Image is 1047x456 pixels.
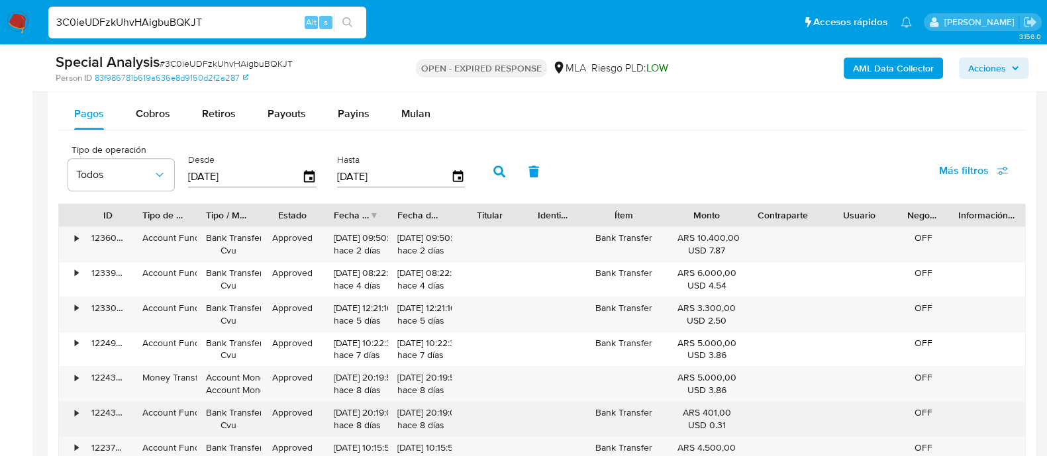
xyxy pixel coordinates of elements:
[48,14,366,31] input: Buscar usuario o caso...
[160,57,293,70] span: # 3C0ieUDFzkUhvHAigbuBQKJT
[591,61,668,75] span: Riesgo PLD:
[844,58,943,79] button: AML Data Collector
[416,59,547,77] p: OPEN - EXPIRED RESPONSE
[95,72,248,84] a: 83f986781b619a636e8d9150d2f2a287
[334,13,361,32] button: search-icon
[1023,15,1037,29] a: Salir
[901,17,912,28] a: Notificaciones
[853,58,934,79] b: AML Data Collector
[968,58,1006,79] span: Acciones
[324,16,328,28] span: s
[813,15,887,29] span: Accesos rápidos
[646,60,668,75] span: LOW
[959,58,1028,79] button: Acciones
[944,16,1019,28] p: martin.degiuli@mercadolibre.com
[1019,31,1040,42] span: 3.156.0
[552,61,586,75] div: MLA
[56,72,92,84] b: Person ID
[56,51,160,72] b: Special Analysis
[306,16,317,28] span: Alt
